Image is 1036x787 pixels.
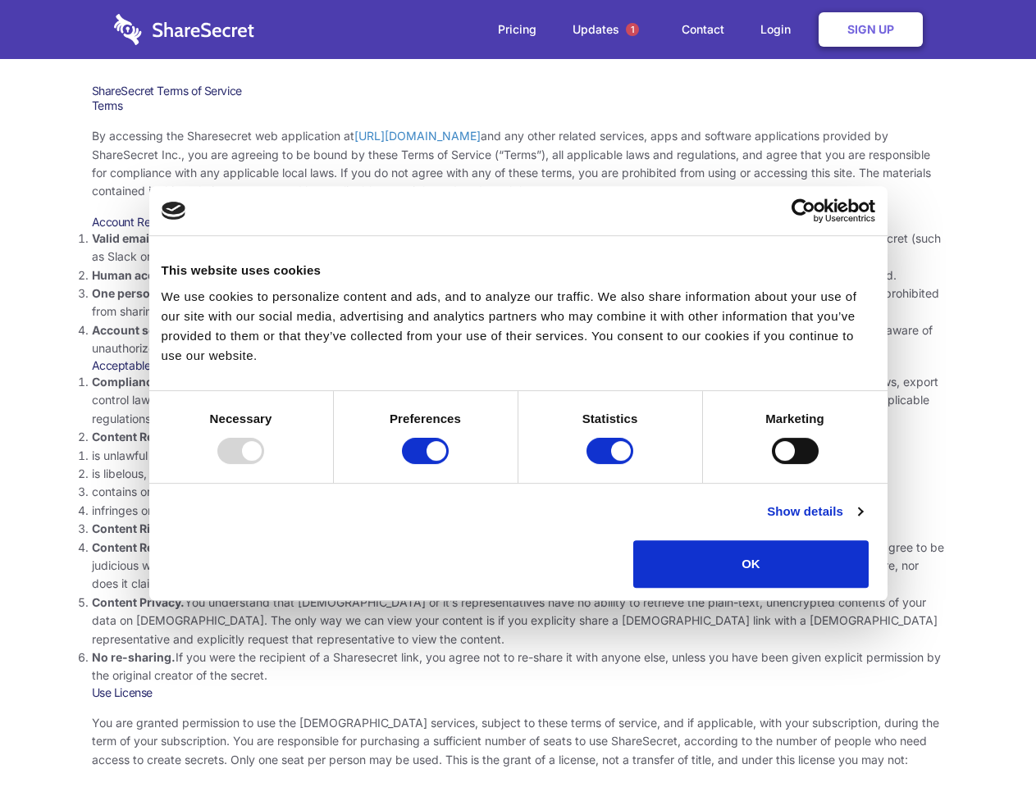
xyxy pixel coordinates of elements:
[92,650,176,664] strong: No re-sharing.
[481,4,553,55] a: Pricing
[626,23,639,36] span: 1
[92,540,223,554] strong: Content Responsibility.
[92,268,191,282] strong: Human accounts.
[114,14,254,45] img: logo-wordmark-white-trans-d4663122ce5f474addd5e946df7df03e33cb6a1c49d2221995e7729f52c070b2.svg
[162,287,875,366] div: We use cookies to personalize content and ads, and to analyze our traffic. We also share informat...
[765,412,824,425] strong: Marketing
[92,230,945,266] li: You must provide a valid email address, either directly, or through approved third-party integrat...
[92,595,185,609] strong: Content Privacy.
[92,520,945,538] li: You agree that you will use Sharesecret only to secure and share content that you have the right ...
[390,412,461,425] strong: Preferences
[92,648,945,685] li: If you were the recipient of a Sharesecret link, you agree not to re-share it with anyone else, u...
[767,502,862,521] a: Show details
[92,373,945,428] li: Your use of the Sharesecret must not violate any applicable laws, including copyright or trademar...
[744,4,815,55] a: Login
[92,685,945,700] h3: Use License
[92,594,945,648] li: You understand that [DEMOGRAPHIC_DATA] or it’s representatives have no ability to retrieve the pl...
[633,540,869,588] button: OK
[162,261,875,280] div: This website uses cookies
[92,428,945,520] li: You agree NOT to use Sharesecret to upload or share content that:
[92,430,212,444] strong: Content Restrictions.
[92,266,945,284] li: Only human beings may create accounts. “Bot” accounts — those created by software, in an automate...
[92,215,945,230] h3: Account Requirements
[92,321,945,358] li: You are responsible for your own account security, including the security of your Sharesecret acc...
[92,483,945,501] li: contains or installs any active malware or exploits, or uses our platform for exploit delivery (s...
[92,98,945,113] h3: Terms
[92,521,180,535] strong: Content Rights.
[92,286,231,300] strong: One person per account.
[92,447,945,465] li: is unlawful or promotes unlawful activities
[162,202,186,220] img: logo
[92,231,157,245] strong: Valid email.
[92,323,191,337] strong: Account security.
[92,465,945,483] li: is libelous, defamatory, or fraudulent
[92,284,945,321] li: You are not allowed to share account credentials. Each account is dedicated to the individual who...
[819,12,923,47] a: Sign Up
[92,539,945,594] li: You are solely responsible for the content you share on Sharesecret, and with the people you shar...
[92,84,945,98] h1: ShareSecret Terms of Service
[92,358,945,373] h3: Acceptable Use
[732,198,875,223] a: Usercentrics Cookiebot - opens in a new window
[354,129,481,143] a: [URL][DOMAIN_NAME]
[92,502,945,520] li: infringes on any proprietary right of any party, including patent, trademark, trade secret, copyr...
[665,4,741,55] a: Contact
[210,412,272,425] strong: Necessary
[92,375,340,389] strong: Compliance with local laws and regulations.
[582,412,638,425] strong: Statistics
[92,127,945,201] p: By accessing the Sharesecret web application at and any other related services, apps and software...
[92,714,945,769] p: You are granted permission to use the [DEMOGRAPHIC_DATA] services, subject to these terms of serv...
